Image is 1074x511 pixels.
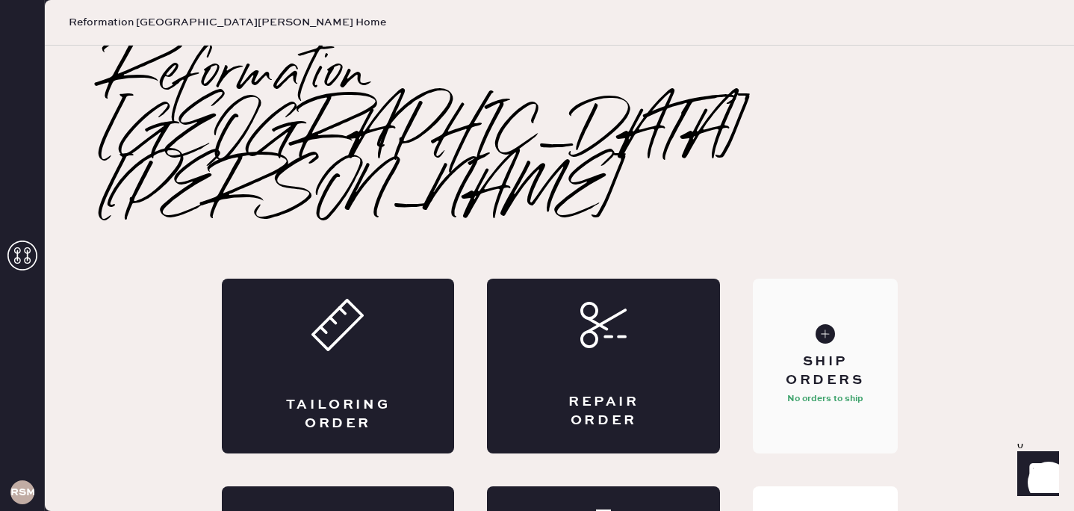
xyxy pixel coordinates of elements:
div: Repair Order [547,393,660,430]
div: Tailoring Order [282,396,395,433]
p: No orders to ship [787,390,863,408]
span: Reformation [GEOGRAPHIC_DATA][PERSON_NAME] Home [69,15,386,30]
div: Ship Orders [765,353,885,390]
iframe: Front Chat [1003,444,1067,508]
h3: RSMA [10,487,34,498]
h2: Reformation [GEOGRAPHIC_DATA][PERSON_NAME] [105,46,1014,225]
